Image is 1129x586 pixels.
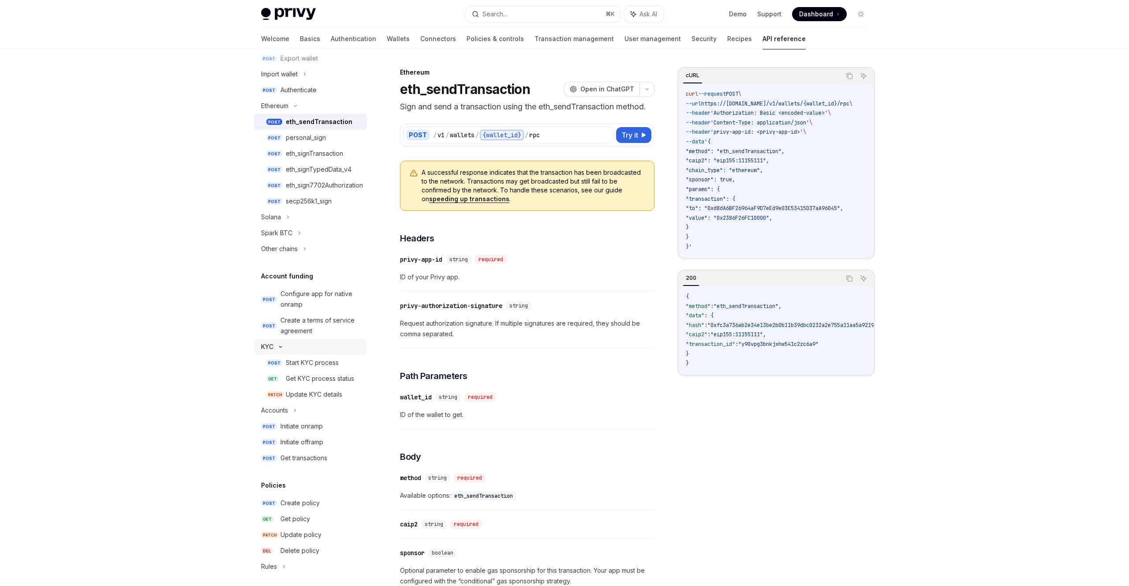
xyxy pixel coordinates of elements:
[266,166,282,173] span: POST
[714,303,778,310] span: "eth_sendTransaction"
[280,453,327,463] div: Get transactions
[433,131,437,139] div: /
[686,293,689,300] span: {
[727,28,752,49] a: Recipes
[564,82,639,97] button: Open in ChatGPT
[710,303,714,310] span: :
[254,82,367,98] a: POSTAuthenticate
[286,132,326,143] div: personal_sign
[616,127,651,143] button: Try it
[686,109,710,116] span: --header
[686,322,704,329] span: "hash"
[266,182,282,189] span: POST
[400,393,432,402] div: wallet_id
[429,195,509,203] a: speeding up transactions
[261,69,298,79] div: Import wallet
[254,511,367,527] a: GETGet policy
[400,81,530,97] h1: eth_sendTransaction
[686,243,692,250] span: }'
[266,119,282,125] span: POST
[854,7,868,21] button: Toggle dark mode
[686,224,689,231] span: }
[280,498,320,508] div: Create policy
[475,255,507,264] div: required
[757,10,781,19] a: Support
[400,451,421,463] span: Body
[420,28,456,49] a: Connectors
[686,360,689,367] span: }
[266,360,282,366] span: POST
[261,500,277,507] span: POST
[778,303,781,310] span: ,
[686,186,720,193] span: "params": {
[280,85,317,95] div: Authenticate
[686,303,710,310] span: "method"
[254,193,367,209] a: POSTsecp256k1_sign
[729,10,747,19] a: Demo
[792,7,847,21] a: Dashboard
[254,387,367,402] a: PATCHUpdate KYC details
[261,561,277,572] div: Rules
[400,370,467,382] span: Path Parameters
[400,301,502,310] div: privy-authorization-signature
[400,232,434,244] span: Headers
[704,312,714,319] span: : {
[704,322,707,329] span: :
[763,28,806,49] a: API reference
[406,130,430,140] div: POST
[409,169,418,178] svg: Warning
[266,198,282,205] span: POST
[701,100,849,107] span: https://[DOMAIN_NAME]/v1/wallets/{wallet_id}/rpc
[439,394,457,401] span: string
[400,409,654,420] span: ID of the wallet to get.
[738,90,741,98] span: \
[331,28,376,49] a: Authentication
[254,527,367,543] a: PATCHUpdate policy
[710,128,803,135] span: 'privy-app-id: <privy-app-id>'
[686,90,698,98] span: curl
[710,331,763,338] span: "eip155:11155111"
[432,549,453,556] span: boolean
[400,101,654,113] p: Sign and send a transaction using the eth_sendTransaction method.
[286,148,343,159] div: eth_signTransaction
[261,28,289,49] a: Welcome
[704,138,710,145] span: '{
[763,331,766,338] span: ,
[858,70,869,82] button: Ask AI
[606,11,615,18] span: ⌘ K
[254,162,367,177] a: POSTeth_signTypedData_v4
[261,439,277,446] span: POST
[686,195,735,203] span: "transaction": {
[254,355,367,371] a: POSTStart KYC process
[809,119,812,126] span: \
[254,371,367,387] a: GETGet KYC process status
[686,157,769,164] span: "caip2": "eip155:11155111",
[254,312,367,339] a: POSTCreate a terms of service agreement
[535,28,614,49] a: Transaction management
[286,373,354,384] div: Get KYC process status
[261,271,313,282] h5: Account funding
[261,296,277,303] span: POST
[261,455,277,462] span: POST
[254,146,367,162] a: POSTeth_signTransaction
[858,273,869,284] button: Ask AI
[254,434,367,450] a: POSTInitiate offramp
[286,180,363,191] div: eth_sign7702Authorization
[261,532,279,538] span: PATCH
[261,405,288,416] div: Accounts
[261,548,273,554] span: DEL
[450,131,475,139] div: wallets
[639,10,657,19] span: Ask AI
[400,520,418,529] div: caip2
[683,70,702,81] div: cURL
[449,256,468,263] span: string
[692,28,717,49] a: Security
[254,495,367,511] a: POSTCreate policy
[261,342,273,352] div: KYC
[580,85,634,94] span: Open in ChatGPT
[261,228,292,238] div: Spark BTC
[428,474,447,481] span: string
[686,119,710,126] span: --header
[849,100,852,107] span: \
[509,302,528,309] span: string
